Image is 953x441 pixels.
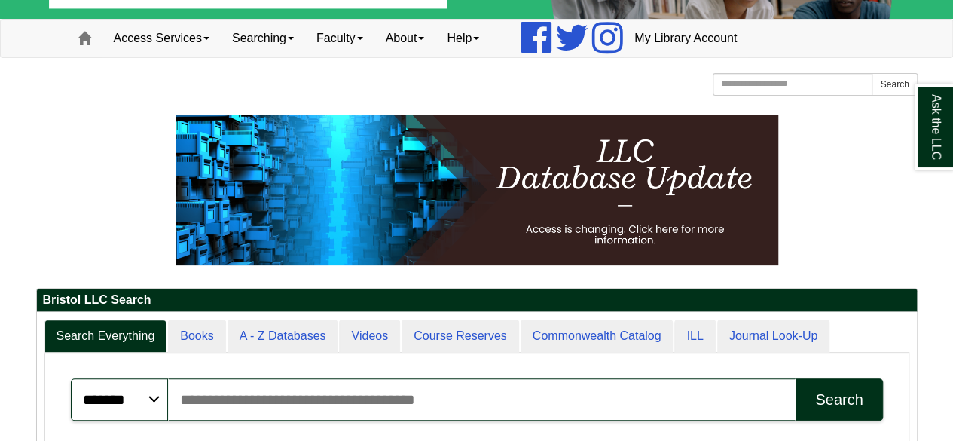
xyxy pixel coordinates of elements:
[221,20,305,57] a: Searching
[872,73,917,96] button: Search
[717,320,829,354] a: Journal Look-Up
[623,20,748,57] a: My Library Account
[228,320,338,354] a: A - Z Databases
[339,320,400,354] a: Videos
[102,20,221,57] a: Access Services
[402,320,519,354] a: Course Reserves
[521,320,674,354] a: Commonwealth Catalog
[168,320,225,354] a: Books
[37,289,917,312] h2: Bristol LLC Search
[815,391,863,409] div: Search
[435,20,490,57] a: Help
[176,115,778,265] img: HTML tutorial
[374,20,436,57] a: About
[305,20,374,57] a: Faculty
[674,320,715,354] a: ILL
[44,320,167,354] a: Search Everything
[796,378,882,421] button: Search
